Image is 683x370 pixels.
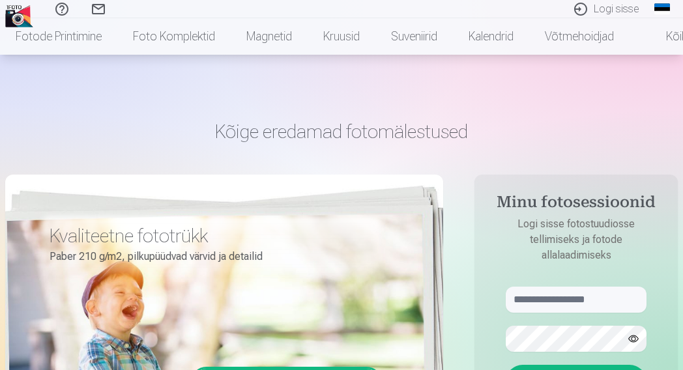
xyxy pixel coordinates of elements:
[375,18,453,55] a: Suveniirid
[453,18,529,55] a: Kalendrid
[50,248,373,266] p: Paber 210 g/m2, pilkupüüdvad värvid ja detailid
[50,224,373,248] h3: Kvaliteetne fototrükk
[529,18,630,55] a: Võtmehoidjad
[493,193,660,216] h4: Minu fotosessioonid
[308,18,375,55] a: Kruusid
[493,216,660,263] p: Logi sisse fotostuudiosse tellimiseks ja fotode allalaadimiseks
[117,18,231,55] a: Foto komplektid
[5,120,678,143] h1: Kõige eredamad fotomälestused
[5,5,33,27] img: /zh2
[231,18,308,55] a: Magnetid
